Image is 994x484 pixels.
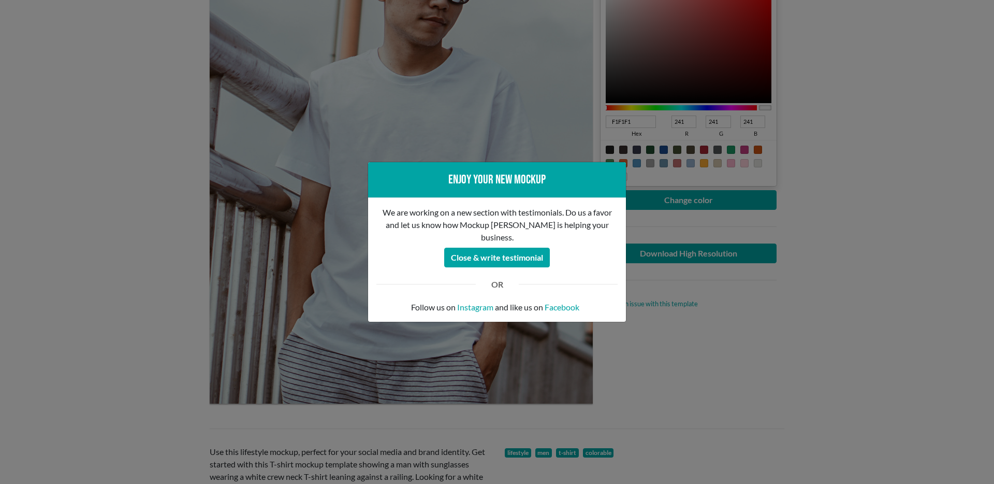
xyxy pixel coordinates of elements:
a: Instagram [457,301,493,314]
p: We are working on a new section with testimonials. Do us a favor and let us know how Mockup [PERS... [376,206,618,244]
a: Facebook [545,301,579,314]
div: OR [484,278,511,291]
a: Close & write testimonial [444,249,550,259]
button: Close & write testimonial [444,248,550,267]
p: Follow us on and like us on [376,301,618,314]
div: Enjoy your new mockup [376,170,618,189]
